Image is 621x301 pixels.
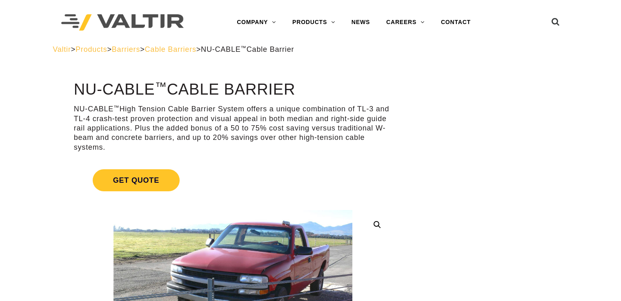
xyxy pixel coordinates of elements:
[114,104,119,111] sup: ™
[53,45,71,53] a: Valtir
[112,45,140,53] a: Barriers
[76,45,107,53] a: Products
[343,14,378,31] a: NEWS
[284,14,343,31] a: PRODUCTS
[378,14,433,31] a: CAREERS
[74,104,392,152] p: NU-CABLE High Tension Cable Barrier System offers a unique combination of TL-3 and TL-4 crash-tes...
[93,169,180,191] span: Get Quote
[433,14,479,31] a: CONTACT
[241,45,247,51] sup: ™
[61,14,184,31] img: Valtir
[74,81,392,98] h1: NU-CABLE Cable Barrier
[155,80,167,93] sup: ™
[53,45,568,54] div: > > > >
[201,45,294,53] span: NU-CABLE Cable Barrier
[229,14,284,31] a: COMPANY
[145,45,196,53] a: Cable Barriers
[74,159,392,201] a: Get Quote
